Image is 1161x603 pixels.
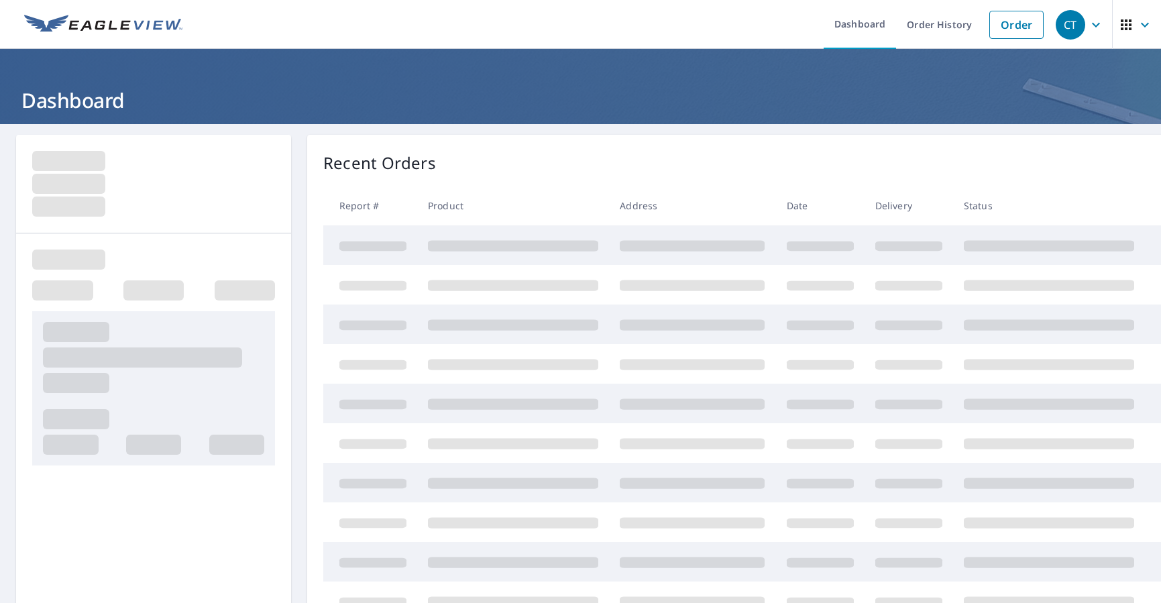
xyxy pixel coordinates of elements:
img: EV Logo [24,15,182,35]
a: Order [989,11,1044,39]
th: Address [609,186,775,225]
h1: Dashboard [16,87,1145,114]
th: Report # [323,186,417,225]
th: Delivery [865,186,953,225]
th: Product [417,186,609,225]
p: Recent Orders [323,151,436,175]
th: Date [776,186,865,225]
th: Status [953,186,1145,225]
div: CT [1056,10,1085,40]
